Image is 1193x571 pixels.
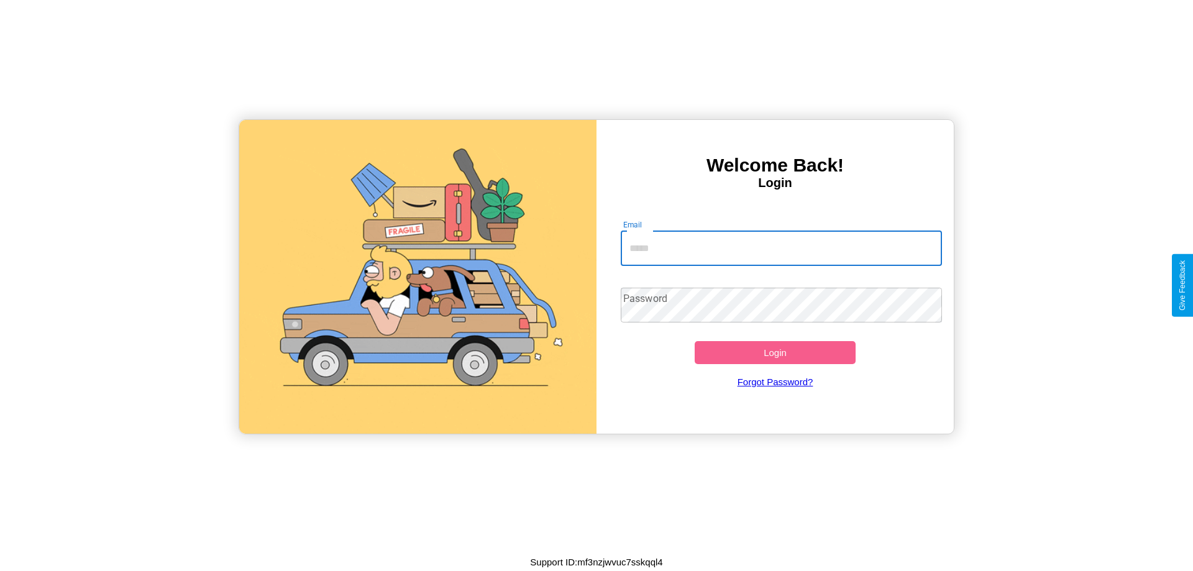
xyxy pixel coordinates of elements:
[615,364,936,400] a: Forgot Password?
[596,155,954,176] h3: Welcome Back!
[623,219,642,230] label: Email
[239,120,596,434] img: gif
[1178,260,1187,311] div: Give Feedback
[530,554,662,570] p: Support ID: mf3nzjwvuc7sskqql4
[695,341,856,364] button: Login
[596,176,954,190] h4: Login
